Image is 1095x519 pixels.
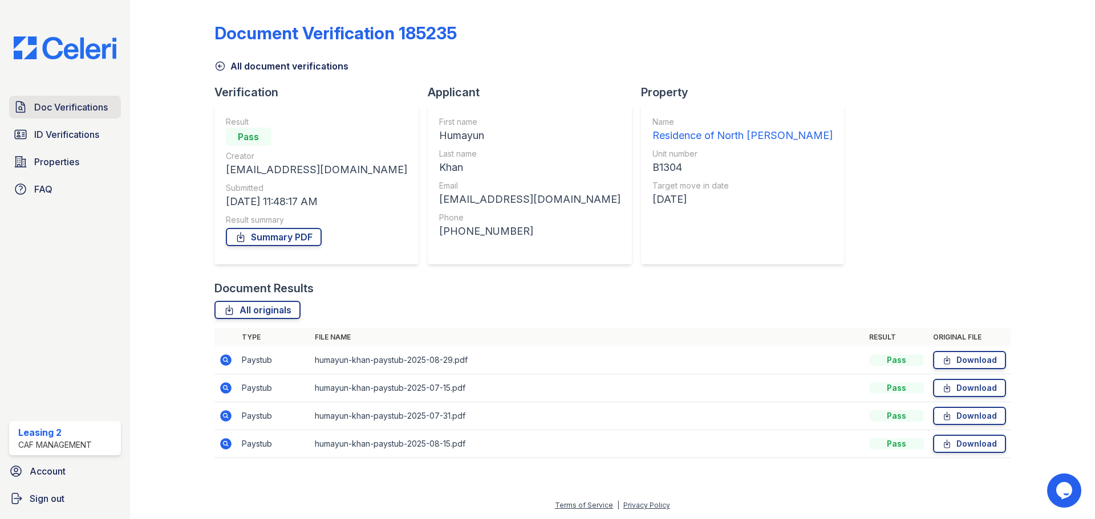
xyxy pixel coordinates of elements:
[226,228,322,246] a: Summary PDF
[310,374,865,402] td: humayun-khan-paystub-2025-07-15.pdf
[617,501,619,509] div: |
[439,148,620,160] div: Last name
[214,59,348,73] a: All document verifications
[933,407,1006,425] a: Download
[18,426,92,439] div: Leasing 2
[237,430,310,458] td: Paystub
[865,328,928,346] th: Result
[439,191,620,207] div: [EMAIL_ADDRESS][DOMAIN_NAME]
[237,402,310,430] td: Paystub
[652,148,833,160] div: Unit number
[237,328,310,346] th: Type
[652,191,833,207] div: [DATE]
[237,346,310,374] td: Paystub
[226,214,407,226] div: Result summary
[933,351,1006,369] a: Download
[226,182,407,194] div: Submitted
[34,182,52,196] span: FAQ
[214,84,428,100] div: Verification
[439,116,620,128] div: First name
[869,438,924,449] div: Pass
[18,439,92,451] div: CAF Management
[34,100,108,114] span: Doc Verifications
[439,212,620,223] div: Phone
[9,178,121,201] a: FAQ
[869,354,924,366] div: Pass
[555,501,613,509] a: Terms of Service
[439,160,620,175] div: Khan
[310,430,865,458] td: humayun-khan-paystub-2025-08-15.pdf
[34,128,99,141] span: ID Verifications
[310,328,865,346] th: File name
[869,382,924,394] div: Pass
[933,435,1006,453] a: Download
[933,379,1006,397] a: Download
[30,464,66,478] span: Account
[869,410,924,422] div: Pass
[34,155,79,169] span: Properties
[226,162,407,178] div: [EMAIL_ADDRESS][DOMAIN_NAME]
[5,460,125,483] a: Account
[652,116,833,144] a: Name Residence of North [PERSON_NAME]
[652,128,833,144] div: Residence of North [PERSON_NAME]
[652,180,833,191] div: Target move in date
[226,128,271,146] div: Pass
[310,402,865,430] td: humayun-khan-paystub-2025-07-31.pdf
[5,487,125,510] a: Sign out
[226,150,407,162] div: Creator
[9,96,121,118] a: Doc Verifications
[310,346,865,374] td: humayun-khan-paystub-2025-08-29.pdf
[214,301,301,319] a: All originals
[9,123,121,146] a: ID Verifications
[226,194,407,210] div: [DATE] 11:48:17 AM
[652,160,833,175] div: B1304
[641,84,853,100] div: Property
[439,180,620,191] div: Email
[226,116,407,128] div: Result
[214,23,457,43] div: Document Verification 185235
[428,84,641,100] div: Applicant
[237,374,310,402] td: Paystub
[9,150,121,173] a: Properties
[652,116,833,128] div: Name
[5,36,125,59] img: CE_Logo_Blue-a8612792a0a2168367f1c8372b55b34899dd931a85d93a1a3d3e32e68fde9ad4.png
[928,328,1011,346] th: Original file
[214,280,314,296] div: Document Results
[439,128,620,144] div: Humayun
[623,501,670,509] a: Privacy Policy
[439,223,620,239] div: [PHONE_NUMBER]
[1047,473,1084,508] iframe: chat widget
[30,492,64,505] span: Sign out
